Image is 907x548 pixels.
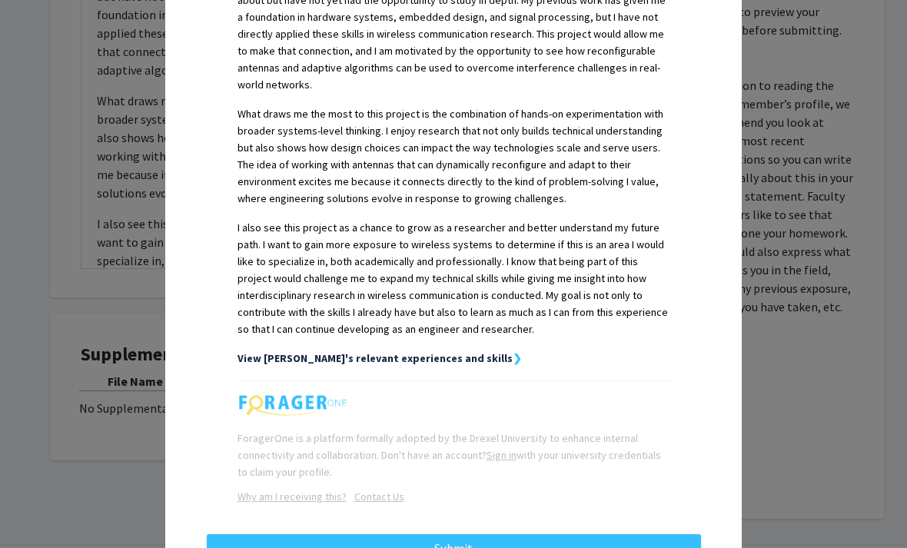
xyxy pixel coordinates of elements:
a: Sign in [487,448,517,462]
p: What draws me the most to this project is the combination of hands-on experimentation with broade... [238,105,670,207]
iframe: Chat [12,479,65,536]
strong: View [PERSON_NAME]'s relevant experiences and skills [238,351,513,365]
p: I also see this project as a chance to grow as a researcher and better understand my future path.... [238,219,670,337]
span: ForagerOne is a platform formally adopted by the Drexel University to enhance internal connectivi... [238,431,661,479]
a: Opens in a new tab [238,490,347,503]
a: Opens in a new tab [347,490,404,503]
strong: ❯ [513,351,522,365]
u: Why am I receiving this? [238,490,347,503]
u: Contact Us [354,490,404,503]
